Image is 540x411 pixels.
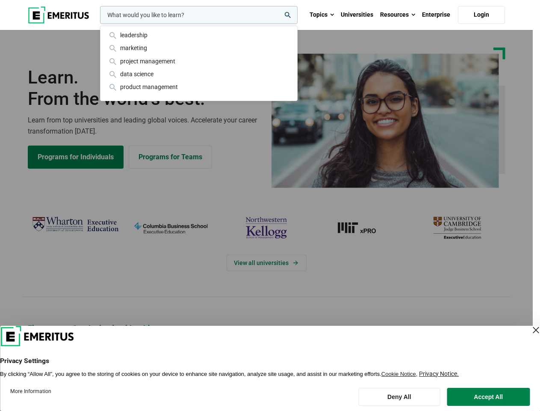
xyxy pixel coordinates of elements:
[107,57,290,66] div: project management
[100,6,298,24] input: woocommerce-product-search-field-0
[458,6,505,24] a: Login
[107,43,290,53] div: marketing
[107,82,290,92] div: product management
[107,30,290,40] div: leadership
[107,69,290,79] div: data science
